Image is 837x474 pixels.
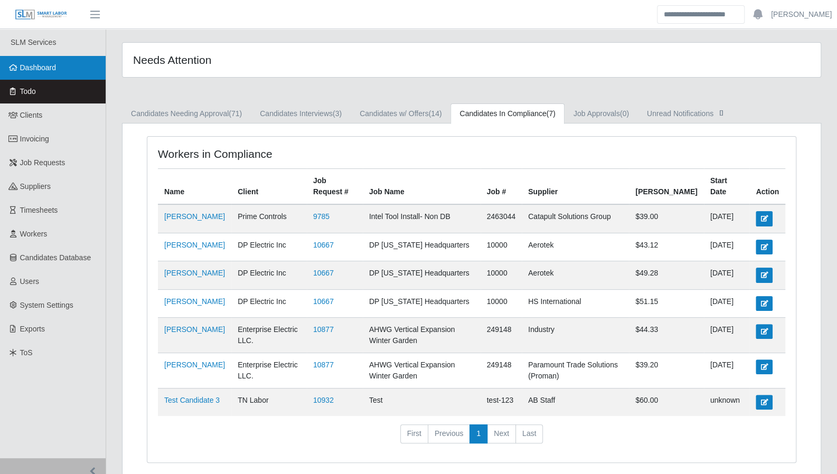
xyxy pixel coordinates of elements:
[313,361,334,369] a: 10877
[15,9,68,21] img: SLM Logo
[231,169,307,205] th: Client
[565,103,638,124] a: Job Approvals
[20,230,48,238] span: Workers
[629,233,703,261] td: $43.12
[522,317,629,353] td: Industry
[164,269,225,277] a: [PERSON_NAME]
[20,325,45,333] span: Exports
[657,5,745,24] input: Search
[629,169,703,205] th: [PERSON_NAME]
[481,289,522,317] td: 10000
[547,109,556,118] span: (7)
[351,103,450,124] a: Candidates w/ Offers
[638,103,736,124] a: Unread Notifications
[771,9,832,20] a: [PERSON_NAME]
[481,261,522,289] td: 10000
[231,233,307,261] td: DP Electric Inc
[749,169,785,205] th: Action
[164,325,225,334] a: [PERSON_NAME]
[20,63,57,72] span: Dashboard
[158,169,231,205] th: Name
[363,289,481,317] td: DP [US_STATE] Headquarters
[251,103,351,124] a: Candidates Interviews
[704,289,750,317] td: [DATE]
[522,204,629,233] td: Catapult Solutions Group
[481,388,522,416] td: test-123
[313,241,334,249] a: 10667
[231,261,307,289] td: DP Electric Inc
[629,204,703,233] td: $39.00
[231,388,307,416] td: TN Labor
[20,277,40,286] span: Users
[522,169,629,205] th: Supplier
[20,87,36,96] span: Todo
[629,261,703,289] td: $49.28
[522,233,629,261] td: Aerotek
[164,241,225,249] a: [PERSON_NAME]
[20,301,73,309] span: System Settings
[313,297,334,306] a: 10667
[333,109,342,118] span: (3)
[122,103,251,124] a: Candidates Needing Approval
[704,353,750,388] td: [DATE]
[522,289,629,317] td: HS International
[20,111,43,119] span: Clients
[307,169,363,205] th: Job Request #
[20,206,58,214] span: Timesheets
[164,212,225,221] a: [PERSON_NAME]
[231,289,307,317] td: DP Electric Inc
[481,317,522,353] td: 249148
[469,424,487,443] a: 1
[363,317,481,353] td: AHWG Vertical Expansion Winter Garden
[481,204,522,233] td: 2463044
[20,158,65,167] span: Job Requests
[704,388,750,416] td: unknown
[363,233,481,261] td: DP [US_STATE] Headquarters
[629,353,703,388] td: $39.20
[363,169,481,205] th: Job Name
[20,253,91,262] span: Candidates Database
[450,103,564,124] a: Candidates In Compliance
[20,135,49,143] span: Invoicing
[20,182,51,191] span: Suppliers
[629,317,703,353] td: $44.33
[158,147,410,160] h4: Workers in Compliance
[158,424,785,452] nav: pagination
[704,317,750,353] td: [DATE]
[522,261,629,289] td: Aerotek
[522,388,629,416] td: AB Staff
[629,388,703,416] td: $60.00
[11,38,56,46] span: SLM Services
[133,53,406,67] h4: Needs Attention
[481,169,522,205] th: Job #
[522,353,629,388] td: Paramount Trade Solutions (Proman)
[363,388,481,416] td: Test
[231,317,307,353] td: Enterprise Electric LLC.
[313,325,334,334] a: 10877
[164,297,225,306] a: [PERSON_NAME]
[629,289,703,317] td: $51.15
[231,353,307,388] td: Enterprise Electric LLC.
[704,204,750,233] td: [DATE]
[704,233,750,261] td: [DATE]
[229,109,242,118] span: (71)
[429,109,442,118] span: (14)
[313,396,334,404] a: 10932
[481,353,522,388] td: 249148
[481,233,522,261] td: 10000
[313,269,334,277] a: 10667
[313,212,330,221] a: 9785
[363,261,481,289] td: DP [US_STATE] Headquarters
[231,204,307,233] td: Prime Controls
[164,361,225,369] a: [PERSON_NAME]
[716,108,727,117] span: []
[704,261,750,289] td: [DATE]
[363,204,481,233] td: Intel Tool Install- Non DB
[164,396,220,404] a: Test Candidate 3
[363,353,481,388] td: AHWG Vertical Expansion Winter Garden
[20,348,33,357] span: ToS
[704,169,750,205] th: Start Date
[620,109,629,118] span: (0)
